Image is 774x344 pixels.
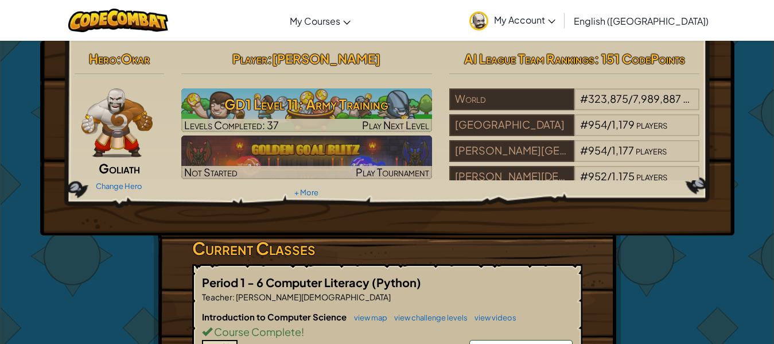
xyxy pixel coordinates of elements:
a: My Account [464,2,561,38]
span: 323,875 [588,92,628,105]
span: players [636,169,667,183]
span: Play Tournament [356,165,429,179]
a: Change Hero [96,181,142,191]
a: Play Next Level [181,88,432,132]
span: Period 1 - 6 Computer Literacy [202,275,372,289]
img: GD1 Level 11: Army Training [181,88,432,132]
span: / [607,169,612,183]
span: / [628,92,633,105]
h3: GD1 Level 11: Army Training [181,91,432,117]
span: 1,175 [612,169,635,183]
span: : 151 CodePoints [594,51,685,67]
span: 1,179 [612,118,635,131]
div: [PERSON_NAME][DEMOGRAPHIC_DATA] [449,166,574,188]
span: Okar [121,51,150,67]
span: Levels Completed: 37 [184,118,279,132]
span: 7,989,887 [633,92,681,105]
span: # [580,169,588,183]
span: : [267,51,272,67]
a: English ([GEOGRAPHIC_DATA]) [568,5,714,36]
span: Play Next Level [362,118,429,132]
span: ! [301,325,304,338]
span: # [580,92,588,105]
span: players [636,118,667,131]
a: view videos [469,313,516,322]
span: Goliath [99,160,140,176]
a: World#323,875/7,989,887players [449,99,700,113]
a: + More [294,188,318,197]
div: [GEOGRAPHIC_DATA] [449,114,574,136]
img: CodeCombat logo [68,9,169,32]
a: view challenge levels [388,313,468,322]
span: 952 [588,169,607,183]
span: 954 [588,144,607,157]
span: : [232,292,235,302]
a: Not StartedPlay Tournament [181,136,432,179]
span: My Account [494,14,555,26]
span: (Python) [372,275,421,289]
img: goliath-pose.png [81,88,153,157]
img: avatar [469,11,488,30]
span: 954 [588,118,607,131]
a: My Courses [284,5,356,36]
img: Golden Goal [181,136,432,179]
span: [PERSON_NAME] [272,51,380,67]
span: players [683,92,714,105]
span: My Courses [290,15,340,27]
span: AI League Team Rankings [464,51,594,67]
span: Hero [89,51,116,67]
span: Introduction to Computer Science [202,311,348,322]
a: view map [348,313,387,322]
span: Course Complete [212,325,301,338]
span: [PERSON_NAME][DEMOGRAPHIC_DATA] [235,292,391,302]
span: Not Started [184,165,238,179]
span: / [607,118,612,131]
a: [PERSON_NAME][DEMOGRAPHIC_DATA]#952/1,175players [449,177,700,190]
span: / [607,144,612,157]
div: [PERSON_NAME][GEOGRAPHIC_DATA] [449,140,574,162]
span: Teacher [202,292,232,302]
a: [GEOGRAPHIC_DATA]#954/1,179players [449,125,700,138]
div: World [449,88,574,110]
a: [PERSON_NAME][GEOGRAPHIC_DATA]#954/1,177players [449,151,700,164]
span: # [580,118,588,131]
span: Player [232,51,267,67]
span: English ([GEOGRAPHIC_DATA]) [574,15,709,27]
h3: Current Classes [192,235,582,261]
span: 1,177 [612,144,634,157]
span: players [636,144,667,157]
span: : [116,51,121,67]
span: # [580,144,588,157]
